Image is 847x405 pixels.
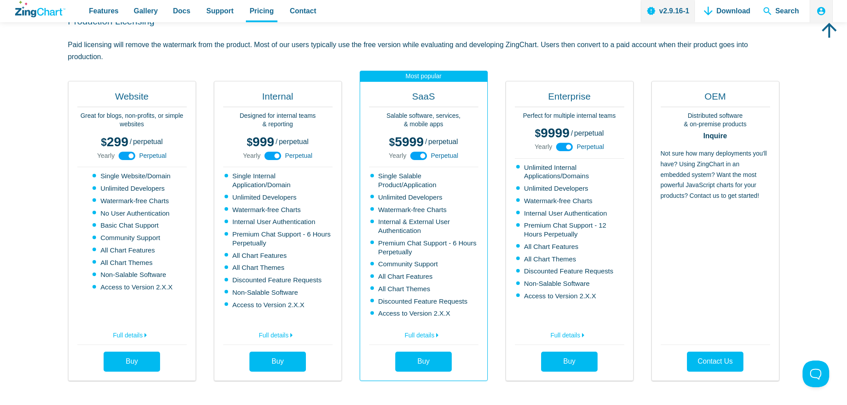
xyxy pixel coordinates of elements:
[428,138,458,145] span: perpetual
[577,144,604,150] span: Perpetual
[77,327,187,341] a: Full details
[225,172,333,189] li: Single Internal Application/Domain
[370,205,478,214] li: Watermark-free Charts
[661,112,770,129] p: Distributed software & on-premise products
[516,196,624,205] li: Watermark-free Charts
[139,152,167,159] span: Perpetual
[661,148,770,340] p: Not sure how many deployments you'll have? Using ZingChart in an embedded system? Want the most p...
[516,242,624,251] li: All Chart Features
[225,217,333,226] li: Internal User Authentication
[369,327,478,341] a: Full details
[803,361,829,387] iframe: Toggle Customer Support
[206,5,233,17] span: Support
[92,221,173,230] li: Basic Chat Support
[417,357,430,365] span: Buy
[563,357,576,365] span: Buy
[97,152,114,159] span: Yearly
[225,230,333,248] li: Premium Chat Support - 6 Hours Perpetually
[243,152,260,159] span: Yearly
[661,90,770,107] h2: OEM
[431,152,458,159] span: Perpetual
[225,205,333,214] li: Watermark-free Charts
[285,152,313,159] span: Perpetual
[389,135,424,149] span: 5999
[425,138,427,145] span: /
[77,90,187,107] h2: Website
[223,90,333,107] h2: Internal
[687,352,743,372] a: Contact Us
[370,193,478,202] li: Unlimited Developers
[515,90,624,107] h2: Enterprise
[272,357,284,365] span: Buy
[173,5,190,17] span: Docs
[698,358,733,365] span: Contact Us
[541,352,598,372] a: Buy
[370,260,478,269] li: Community Support
[225,288,333,297] li: Non-Salable Software
[370,309,478,318] li: Access to Version 2.X.X
[279,138,309,145] span: perpetual
[516,209,624,218] li: Internal User Authentication
[370,297,478,306] li: Discounted Feature Requests
[77,112,187,129] p: Great for blogs, non-profits, or simple websites
[276,138,277,145] span: /
[249,5,273,17] span: Pricing
[92,233,173,242] li: Community Support
[369,90,478,107] h2: SaaS
[126,357,138,365] span: Buy
[92,246,173,255] li: All Chart Features
[92,283,173,292] li: Access to Version 2.X.X
[516,292,624,301] li: Access to Version 2.X.X
[370,217,478,235] li: Internal & External User Authentication
[534,144,552,150] span: Yearly
[223,327,333,341] a: Full details
[395,352,452,372] a: Buy
[104,352,160,372] a: Buy
[223,112,333,129] p: Designed for internal teams & reporting
[225,276,333,285] li: Discounted Feature Requests
[225,193,333,202] li: Unlimited Developers
[370,272,478,281] li: All Chart Features
[516,267,624,276] li: Discounted Feature Requests
[247,135,274,149] span: 999
[92,184,173,193] li: Unlimited Developers
[370,172,478,189] li: Single Salable Product/Application
[225,251,333,260] li: All Chart Features
[516,255,624,264] li: All Chart Themes
[92,270,173,279] li: Non-Salable Software
[571,130,573,137] span: /
[89,5,119,17] span: Features
[516,221,624,239] li: Premium Chat Support - 12 Hours Perpetually
[225,301,333,309] li: Access to Version 2.X.X
[389,152,406,159] span: Yearly
[515,112,624,120] p: Perfect for multiple internal teams
[574,129,604,137] span: perpetual
[290,5,317,17] span: Contact
[369,112,478,129] p: Salable software, services, & mobile apps
[68,39,779,63] p: Paid licensing will remove the watermark from the product. Most of our users typically use the fr...
[101,135,128,149] span: 299
[370,285,478,293] li: All Chart Themes
[92,172,173,180] li: Single Website/Domain
[225,263,333,272] li: All Chart Themes
[370,239,478,257] li: Premium Chat Support - 6 Hours Perpetually
[249,352,306,372] a: Buy
[92,196,173,205] li: Watermark-free Charts
[516,184,624,193] li: Unlimited Developers
[92,258,173,267] li: All Chart Themes
[535,126,570,140] span: 9999
[15,1,65,17] a: ZingChart Logo. Click to return to the homepage
[133,138,163,145] span: perpetual
[134,5,158,17] span: Gallery
[92,209,173,218] li: No User Authentication
[516,163,624,181] li: Unlimited Internal Applications/Domains
[130,138,132,145] span: /
[661,132,770,140] strong: Inquire
[516,279,624,288] li: Non-Salable Software
[515,327,624,341] a: Full details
